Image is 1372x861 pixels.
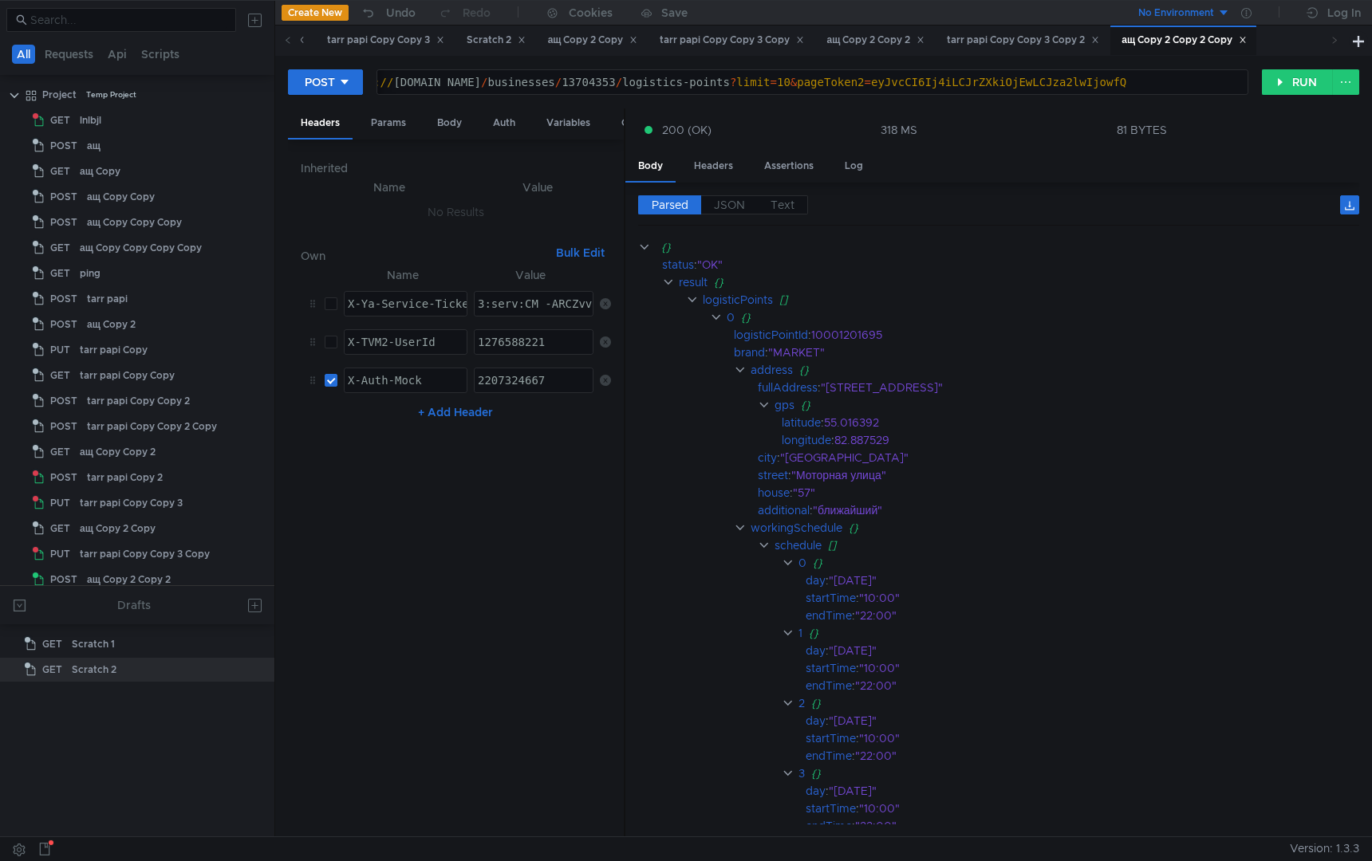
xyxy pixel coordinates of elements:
span: GET [42,658,62,682]
div: ащ Copy 2 Copy 2 Copy [1122,32,1247,49]
div: : [806,572,1359,589]
div: tarr papi Copy Copy 3 [327,32,444,49]
div: "ближайший" [813,501,1338,519]
span: PUT [50,491,70,515]
div: day [806,572,826,589]
div: "[DATE]" [829,712,1337,729]
div: result [679,273,708,291]
div: Other [609,108,661,138]
div: 0 [798,554,806,572]
div: Params [358,108,419,138]
div: : [806,782,1359,800]
div: {} [661,238,1337,256]
div: "22:00" [855,607,1338,624]
span: GET [50,108,70,132]
button: Redo [427,1,502,25]
div: tarr papi Copy Copy 3 [80,491,183,515]
div: [] [779,291,1339,309]
div: status [662,256,694,273]
div: Cookies [569,3,613,22]
span: POST [50,466,77,489]
div: city [758,449,777,466]
span: PUT [50,338,70,362]
div: logisticPoints [703,291,773,309]
div: : [806,712,1359,729]
div: ащ Copy Copy Copy [87,210,182,234]
div: "10:00" [859,659,1338,677]
button: All [12,45,35,64]
div: {} [849,519,1340,537]
div: tarr papi Copy Copy 2 Copy [87,415,217,438]
button: Create New [282,5,349,21]
div: : [782,431,1359,449]
div: startTime [806,800,856,817]
div: endTime [806,677,852,694]
div: additional [758,501,810,519]
div: {} [811,694,1337,712]
th: Name [313,178,465,197]
div: Project [42,83,77,107]
div: "[DATE]" [829,782,1337,800]
button: Bulk Edit [550,243,611,262]
div: address [751,361,793,379]
div: ащ Copy 2 Copy [548,32,638,49]
div: tarr papi Copy Copy 3 Copy [80,542,210,566]
div: : [806,729,1359,747]
div: "10:00" [859,589,1338,607]
th: Value [465,178,611,197]
span: GET [50,261,70,285]
div: ащ Copy 2 Copy [80,517,156,541]
div: endTime [806,817,852,835]
div: "MARKET" [768,344,1338,361]
div: POST [305,73,335,91]
div: : [806,642,1359,659]
div: ащ Copy 2 Copy 2 [87,568,171,592]
div: : [806,747,1359,765]
div: ащ Copy Copy Copy Copy [80,236,202,260]
div: 81 BYTES [1117,123,1167,137]
span: POST [50,287,77,311]
div: : [806,589,1359,607]
div: Headers [288,108,353,140]
div: endTime [806,747,852,765]
div: "10:00" [859,800,1338,817]
div: gps [775,396,794,414]
div: schedule [775,537,822,554]
button: Scripts [136,45,184,64]
div: startTime [806,729,856,747]
nz-embed-empty: No Results [428,205,484,219]
div: fullAddress [758,379,818,396]
div: day [806,642,826,659]
span: GET [50,236,70,260]
div: latitude [782,414,821,431]
div: : [734,326,1359,344]
div: 318 MS [881,123,917,137]
span: POST [50,415,77,438]
div: 3 [798,765,805,782]
span: GET [50,364,70,387]
div: Assertions [751,151,826,181]
button: RUN [1262,69,1333,95]
span: GET [50,440,70,464]
div: tarr papi Copy Copy 3 Copy 2 [947,32,1099,49]
div: lnlbjl [80,108,101,132]
div: : [806,659,1359,677]
div: ping [80,261,101,285]
div: tarr papi [87,287,128,311]
div: street [758,466,788,484]
div: : [758,379,1359,396]
div: "10:00" [859,729,1338,747]
button: Requests [40,45,98,64]
div: Undo [386,3,416,22]
div: {} [799,361,1338,379]
div: Drafts [117,596,151,615]
div: endTime [806,607,852,624]
div: "OK" [697,256,1337,273]
div: ащ [87,134,101,158]
span: GET [42,632,62,656]
span: POST [50,389,77,413]
div: tarr papi Copy Copy 3 Copy [660,32,804,49]
div: {} [809,624,1337,642]
span: POST [50,210,77,234]
span: Text [771,198,794,212]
